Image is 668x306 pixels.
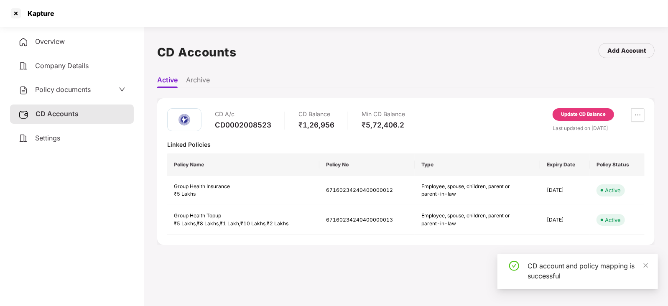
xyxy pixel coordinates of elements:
[18,85,28,95] img: svg+xml;base64,PHN2ZyB4bWxucz0iaHR0cDovL3d3dy53My5vcmcvMjAwMC9zdmciIHdpZHRoPSIyNCIgaGVpZ2h0PSIyNC...
[631,108,645,122] button: ellipsis
[509,261,519,271] span: check-circle
[643,263,649,268] span: close
[172,113,197,127] img: nia.png
[18,61,28,71] img: svg+xml;base64,PHN2ZyB4bWxucz0iaHR0cDovL3d3dy53My5vcmcvMjAwMC9zdmciIHdpZHRoPSIyNCIgaGVpZ2h0PSIyNC...
[298,120,334,130] div: ₹1,26,956
[167,153,319,176] th: Policy Name
[23,9,54,18] div: Kapture
[605,186,621,194] div: Active
[119,86,125,93] span: down
[36,110,79,118] span: CD Accounts
[240,220,267,227] span: ₹10 Lakhs ,
[35,85,91,94] span: Policy documents
[298,108,334,120] div: CD Balance
[174,212,313,220] div: Group Health Topup
[362,120,405,130] div: ₹5,72,406.2
[197,220,220,227] span: ₹8 Lakhs ,
[415,153,540,176] th: Type
[18,133,28,143] img: svg+xml;base64,PHN2ZyB4bWxucz0iaHR0cDovL3d3dy53My5vcmcvMjAwMC9zdmciIHdpZHRoPSIyNCIgaGVpZ2h0PSIyNC...
[561,111,606,118] div: Update CD Balance
[35,61,89,70] span: Company Details
[319,176,415,206] td: 67160234240400000012
[607,46,646,55] div: Add Account
[421,183,513,199] div: Employee, spouse, children, parent or parent-in-law
[18,110,29,120] img: svg+xml;base64,PHN2ZyB3aWR0aD0iMjUiIGhlaWdodD0iMjQiIHZpZXdCb3g9IjAgMCAyNSAyNCIgZmlsbD0ibm9uZSIgeG...
[421,212,513,228] div: Employee, spouse, children, parent or parent-in-law
[319,153,415,176] th: Policy No
[319,205,415,235] td: 67160234240400000013
[632,112,644,118] span: ellipsis
[553,124,645,132] div: Last updated on [DATE]
[528,261,648,281] div: CD account and policy mapping is successful
[186,76,210,88] li: Archive
[267,220,288,227] span: ₹2 Lakhs
[605,216,621,224] div: Active
[35,37,65,46] span: Overview
[174,191,196,197] span: ₹5 Lakhs
[215,120,271,130] div: CD0002008523
[540,205,590,235] td: [DATE]
[157,76,178,88] li: Active
[540,176,590,206] td: [DATE]
[590,153,645,176] th: Policy Status
[220,220,240,227] span: ₹1 Lakh ,
[215,108,271,120] div: CD A/c
[167,140,645,148] div: Linked Policies
[35,134,60,142] span: Settings
[362,108,405,120] div: Min CD Balance
[157,43,237,61] h1: CD Accounts
[174,220,197,227] span: ₹5 Lakhs ,
[540,153,590,176] th: Expiry Date
[18,37,28,47] img: svg+xml;base64,PHN2ZyB4bWxucz0iaHR0cDovL3d3dy53My5vcmcvMjAwMC9zdmciIHdpZHRoPSIyNCIgaGVpZ2h0PSIyNC...
[174,183,313,191] div: Group Health Insurance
